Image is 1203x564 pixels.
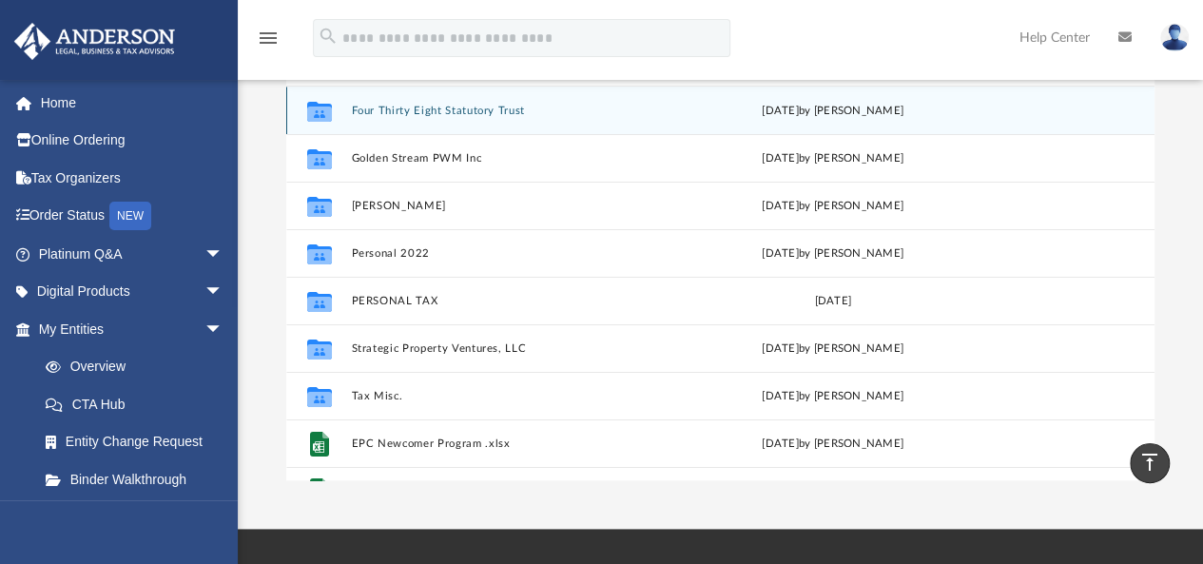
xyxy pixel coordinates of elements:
[675,198,991,215] div: [DATE] by [PERSON_NAME]
[675,245,991,263] div: [DATE] by [PERSON_NAME]
[351,105,667,117] button: Four Thirty Eight Statutory Trust
[675,340,991,358] div: [DATE] by [PERSON_NAME]
[13,273,252,311] a: Digital Productsarrow_drop_down
[27,348,252,386] a: Overview
[13,84,252,122] a: Home
[109,202,151,230] div: NEW
[675,103,991,120] div: [DATE] by [PERSON_NAME]
[675,388,991,405] div: [DATE] by [PERSON_NAME]
[13,310,252,348] a: My Entitiesarrow_drop_down
[286,87,1154,481] div: grid
[1130,443,1170,483] a: vertical_align_top
[27,423,252,461] a: Entity Change Request
[13,235,252,273] a: Platinum Q&Aarrow_drop_down
[675,150,991,167] div: [DATE] by [PERSON_NAME]
[204,235,243,274] span: arrow_drop_down
[351,152,667,165] button: Golden Stream PWM Inc
[351,342,667,355] button: Strategic Property Ventures, LLC
[257,27,280,49] i: menu
[204,310,243,349] span: arrow_drop_down
[27,460,252,498] a: Binder Walkthrough
[1138,451,1161,474] i: vertical_align_top
[13,197,252,236] a: Order StatusNEW
[1160,24,1189,51] img: User Pic
[27,498,243,536] a: My Blueprint
[27,385,252,423] a: CTA Hub
[675,293,991,310] div: [DATE]
[351,390,667,402] button: Tax Misc.
[9,23,181,60] img: Anderson Advisors Platinum Portal
[13,122,252,160] a: Online Ordering
[204,273,243,312] span: arrow_drop_down
[13,159,252,197] a: Tax Organizers
[351,438,667,450] button: EPC Newcomer Program .xlsx
[351,295,667,307] button: PERSONAL TAX
[351,200,667,212] button: [PERSON_NAME]
[257,36,280,49] a: menu
[318,26,339,47] i: search
[351,247,667,260] button: Personal 2022
[675,436,991,453] div: [DATE] by [PERSON_NAME]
